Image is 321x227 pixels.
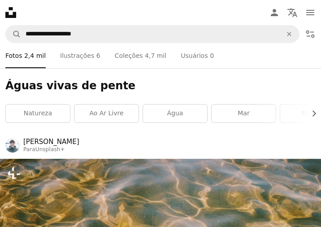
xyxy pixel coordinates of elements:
[301,4,319,22] button: Menu
[306,105,316,122] button: rolar lista para a direita
[6,26,21,43] button: Pesquise na Unsplash
[115,43,167,68] a: Coleções 4,7 mil
[265,4,283,22] a: Entrar / Cadastrar-se
[210,51,214,61] span: 0
[283,4,301,22] button: Idioma
[279,26,299,43] button: Limpar
[23,137,79,146] a: [PERSON_NAME]
[60,43,100,68] a: Ilustrações 6
[145,51,166,61] span: 4,7 mil
[212,105,276,122] a: mar
[5,79,316,93] h1: Águas vivas de pente
[35,146,65,153] a: Unsplash+
[5,7,16,18] a: Início — Unsplash
[74,105,139,122] a: ao ar livre
[301,25,319,43] button: Filtros
[6,105,70,122] a: natureza
[5,138,20,153] img: Ir para o perfil de Hans Isaacson
[181,43,214,68] a: Usuários 0
[96,51,100,61] span: 6
[23,146,79,153] div: Para
[143,105,207,122] a: Água
[5,25,299,43] form: Pesquise conteúdo visual em todo o site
